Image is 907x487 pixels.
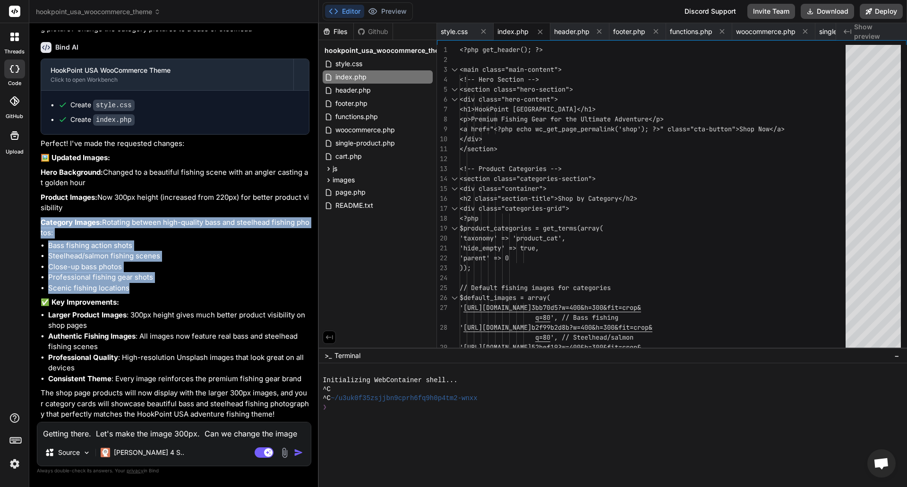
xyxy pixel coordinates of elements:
[334,151,363,162] span: cart.php
[437,263,447,273] div: 23
[334,137,396,149] span: single-product.php
[460,254,509,262] span: 'parent' => 0
[323,385,331,394] span: ^C
[460,194,603,203] span: <h2 class="section-title">Shop by Cate
[55,43,78,52] h6: Bind AI
[437,184,447,194] div: 15
[127,468,144,473] span: privacy
[460,224,588,232] span: $product_categories = get_terms(ar
[550,333,633,342] span: ', // Steelhead/salmon
[736,27,796,36] span: woocommerce.php
[437,85,447,94] div: 5
[41,192,309,214] p: Now 300px height (increased from 220px) for better product visibility
[463,343,531,351] span: [URL][DOMAIN_NAME]
[437,154,447,164] div: 12
[58,448,80,457] p: Source
[37,466,311,475] p: Always double-check its answers. Your in Bind
[334,71,368,83] span: index.php
[448,204,461,214] div: Click to collapse the range.
[334,200,374,211] span: README.txt
[48,353,118,362] strong: Professional Quality
[460,65,562,74] span: <main class="main-content">
[588,283,611,292] span: gories
[867,449,896,478] div: Open chat
[83,449,91,457] img: Pick Models
[460,303,463,312] span: '
[48,331,309,352] li: : All images now feature real bass and steelhead fishing scenes
[437,94,447,104] div: 6
[448,293,461,303] div: Click to collapse the range.
[7,456,23,472] img: settings
[325,351,332,360] span: >_
[101,448,110,457] img: Claude 4 Sonnet
[334,98,368,109] span: footer.php
[41,153,110,162] strong: 🖼️ Updated Images:
[588,224,603,232] span: ray(
[460,264,471,272] span: ));
[460,75,539,84] span: <!-- Hero Section -->
[463,303,531,312] span: [URL][DOMAIN_NAME]
[323,394,331,403] span: ^C
[334,85,372,96] span: header.php
[460,244,539,252] span: 'hide_empty' => true,
[437,134,447,144] div: 10
[448,174,461,184] div: Click to collapse the range.
[894,351,899,360] span: −
[603,194,637,203] span: gory</h2>
[460,115,603,123] span: <p>Premium Fishing Gear for the Ultima
[41,167,309,188] p: Changed to a beautiful fishing scene with an angler casting at golden hour
[801,4,854,19] button: Download
[41,298,119,307] strong: ✅ Key Improvements:
[441,27,468,36] span: style.css
[48,332,136,341] strong: Authentic Fishing Images
[41,193,97,202] strong: Product Images:
[460,184,547,193] span: <div class="container">
[448,184,461,194] div: Click to collapse the range.
[334,124,396,136] span: woocommerce.php
[437,75,447,85] div: 4
[437,223,447,233] div: 19
[554,27,590,36] span: header.php
[437,283,447,293] div: 25
[70,100,135,110] div: Create
[333,175,355,185] span: images
[114,448,184,457] p: [PERSON_NAME] 4 S..
[437,253,447,263] div: 22
[41,168,103,177] strong: Hero Background:
[460,293,550,302] span: $default_images = array(
[550,313,618,322] span: ', // Bass fishing
[333,164,337,173] span: js
[460,164,562,173] span: <!-- Product Categories -->
[437,273,447,283] div: 24
[41,59,293,90] button: HookPoint USA WooCommerce ThemeClick to open Workbench
[364,5,411,18] button: Preview
[460,135,482,143] span: </div>
[323,376,458,385] span: Initializing WebContainer shell...
[747,4,795,19] button: Invite Team
[679,4,742,19] div: Discord Support
[51,66,284,75] div: HookPoint USA WooCommerce Theme
[354,27,393,36] div: Github
[48,310,309,331] li: : 300px height gives much better product visibility on shop pages
[437,174,447,184] div: 14
[48,374,309,384] li: : Every image reinforces the premium fishing gear brand
[93,114,135,126] code: index.php
[437,194,447,204] div: 16
[334,187,367,198] span: page.php
[437,204,447,214] div: 17
[460,343,463,351] span: '
[41,138,309,149] p: Perfect! I've made the requested changes:
[860,4,903,19] button: Deploy
[613,27,645,36] span: footer.php
[279,447,290,458] img: attachment
[531,343,641,351] span: 52bef19?w=400&h=300&fit=crop&
[460,85,573,94] span: <section class="hero-section">
[323,403,327,412] span: ❯
[334,351,360,360] span: Terminal
[4,48,25,56] label: threads
[448,223,461,233] div: Click to collapse the range.
[334,111,379,122] span: functions.php
[603,115,664,123] span: te Adventure</p>
[48,262,309,273] li: Close-up bass photos
[535,313,550,322] span: q=80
